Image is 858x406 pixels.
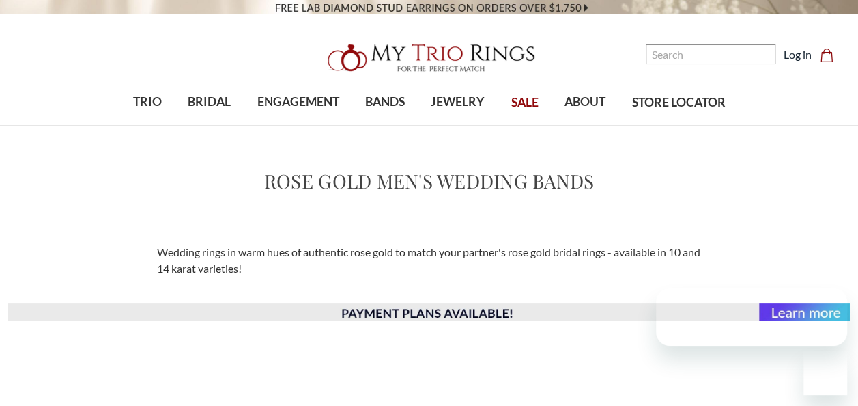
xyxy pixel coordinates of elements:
a: JEWELRY [418,80,498,124]
a: TRIO [120,80,175,124]
button: submenu toggle [203,124,216,126]
a: Cart with 0 items [820,46,842,63]
span: SALE [511,94,539,111]
iframe: Message from company [656,288,847,346]
button: submenu toggle [378,124,392,126]
a: BRIDAL [175,80,244,124]
a: SALE [498,81,551,125]
img: My Trio Rings [320,36,539,80]
a: STORE LOCATOR [618,81,738,125]
span: BANDS [365,93,405,111]
span: BRIDAL [188,93,231,111]
button: submenu toggle [451,124,465,126]
span: ABOUT [564,93,605,111]
button: submenu toggle [578,124,592,126]
span: ENGAGEMENT [257,93,339,111]
span: TRIO [133,93,162,111]
span: JEWELRY [431,93,485,111]
input: Search [646,44,775,64]
div: Wedding rings in warm hues of authentic rose gold to match your partner's rose gold bridal rings ... [149,244,710,277]
a: ABOUT [552,80,618,124]
h1: Rose Gold Men's Wedding Bands [264,167,594,195]
svg: cart.cart_preview [820,49,833,62]
a: ENGAGEMENT [244,80,352,124]
span: STORE LOCATOR [631,94,725,111]
button: submenu toggle [291,124,304,126]
a: My Trio Rings [249,36,610,80]
a: Log in [784,46,812,63]
iframe: Button to launch messaging window [803,351,847,395]
button: submenu toggle [141,124,154,126]
a: BANDS [352,80,418,124]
